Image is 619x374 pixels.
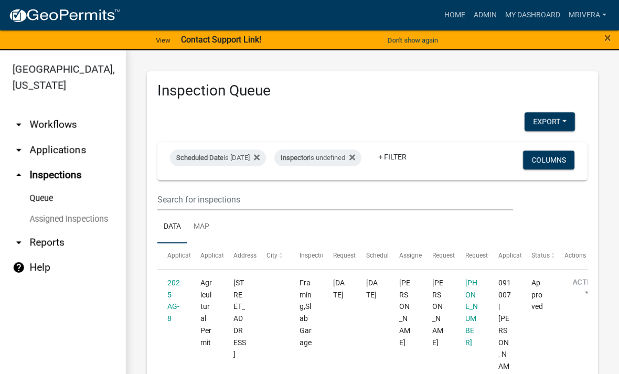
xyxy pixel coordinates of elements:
span: Michele Rivera [399,279,410,347]
input: Search for inspections [157,189,513,210]
datatable-header-cell: Requestor Name [422,243,455,269]
span: Inspection Type [300,252,344,259]
button: Export [525,112,575,131]
span: Approved [531,279,543,311]
span: 09/11/2025 [333,279,345,299]
i: arrow_drop_up [13,169,25,181]
span: Application Type [200,252,248,259]
span: Application Description [498,252,564,259]
div: [DATE] [366,277,379,301]
i: arrow_drop_down [13,236,25,249]
span: Status [531,252,550,259]
datatable-header-cell: Requested Date [323,243,356,269]
a: Home [440,5,469,25]
a: Admin [469,5,501,25]
span: Scheduled Time [366,252,411,259]
a: My Dashboard [501,5,564,25]
span: Assigned Inspector [399,252,453,259]
a: mrivera [564,5,611,25]
strong: Contact Support Link! [181,35,261,45]
datatable-header-cell: Application Type [190,243,223,269]
h3: Inspection Queue [157,82,588,100]
span: Application [167,252,200,259]
datatable-header-cell: City [257,243,290,269]
span: Inspector [281,154,309,162]
a: Data [157,210,187,244]
i: arrow_drop_down [13,119,25,131]
datatable-header-cell: Application [157,243,190,269]
span: Address [233,252,257,259]
a: View [152,31,175,49]
i: help [13,261,25,274]
button: Columns [523,151,574,169]
span: Agricultural Permit [200,279,212,347]
span: Scheduled Date [176,154,223,162]
span: × [604,30,611,45]
span: 478-288-2143 [465,279,478,347]
datatable-header-cell: Scheduled Time [356,243,389,269]
datatable-header-cell: Address [223,243,257,269]
span: Requested Date [333,252,377,259]
datatable-header-cell: Application Description [488,243,521,269]
i: arrow_drop_down [13,144,25,156]
button: Close [604,31,611,44]
datatable-header-cell: Inspection Type [290,243,323,269]
div: is [DATE] [170,149,266,166]
span: Requestor Phone [465,252,514,259]
a: Map [187,210,216,244]
button: Don't show again [383,31,442,49]
datatable-header-cell: Actions [554,243,588,269]
a: [PHONE_NUMBER] [465,279,478,347]
a: 2025-AG-8 [167,279,180,323]
a: + Filter [370,147,415,166]
span: Framing,Slab Garage [300,279,312,347]
span: 695 PEA RIDGE RD [233,279,246,359]
span: Mark Williams [432,279,443,347]
span: Requestor Name [432,252,479,259]
datatable-header-cell: Assigned Inspector [389,243,422,269]
datatable-header-cell: Requestor Phone [455,243,488,269]
span: City [266,252,278,259]
span: Actions [564,252,586,259]
datatable-header-cell: Status [521,243,554,269]
div: is undefined [274,149,361,166]
button: Action [564,277,607,303]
